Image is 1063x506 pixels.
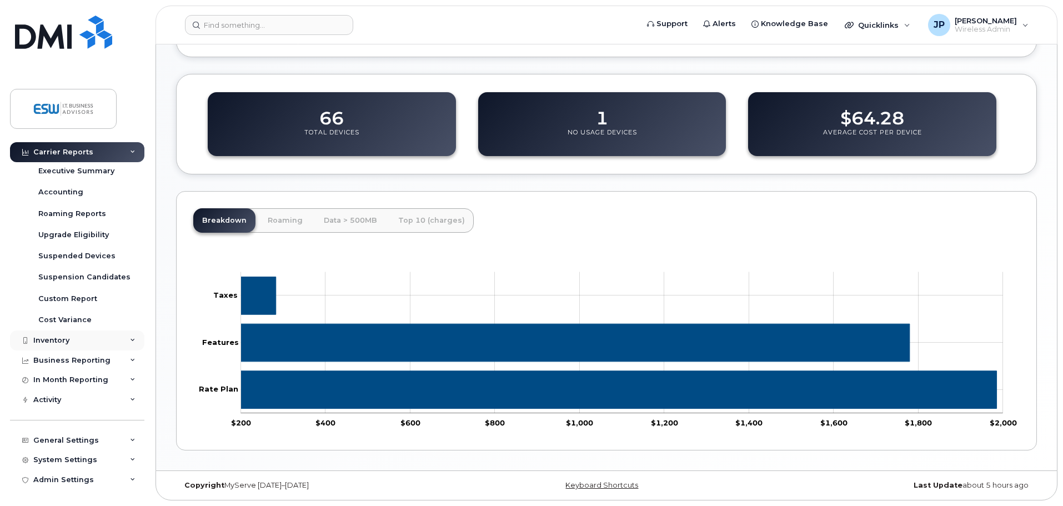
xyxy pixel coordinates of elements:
input: Find something... [185,15,353,35]
tspan: Taxes [213,290,238,299]
p: No Usage Devices [568,128,637,148]
g: Series [241,277,997,409]
p: Total Devices [304,128,359,148]
span: Knowledge Base [761,18,828,29]
dd: $64.28 [840,97,904,128]
tspan: $1,800 [905,418,932,427]
a: Roaming [259,208,312,233]
span: [PERSON_NAME] [955,16,1017,25]
tspan: Rate Plan [199,384,238,393]
a: Top 10 (charges) [389,208,474,233]
tspan: $800 [485,418,505,427]
tspan: Features [202,338,239,347]
div: about 5 hours ago [750,481,1037,490]
strong: Copyright [184,481,224,489]
tspan: $1,600 [820,418,848,427]
tspan: $400 [315,418,335,427]
tspan: $600 [400,418,420,427]
tspan: $1,000 [566,418,593,427]
a: Alerts [695,13,744,35]
span: JP [934,18,945,32]
tspan: $1,200 [651,418,678,427]
div: Quicklinks [837,14,918,36]
a: Breakdown [193,208,255,233]
g: Chart [159,272,1017,427]
span: Alerts [713,18,736,29]
p: Average Cost Per Device [823,128,922,148]
div: MyServe [DATE]–[DATE] [176,481,463,490]
tspan: $2,000 [990,418,1017,427]
a: Knowledge Base [744,13,836,35]
dd: 1 [596,97,608,128]
div: Jon Plett [920,14,1036,36]
dd: 66 [319,97,344,128]
tspan: $200 [231,418,251,427]
a: Data > 500MB [315,208,386,233]
tspan: $1,400 [735,418,763,427]
span: Support [656,18,688,29]
strong: Last Update [914,481,962,489]
span: Wireless Admin [955,25,1017,34]
a: Support [639,13,695,35]
a: Keyboard Shortcuts [565,481,638,489]
span: Quicklinks [858,21,899,29]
